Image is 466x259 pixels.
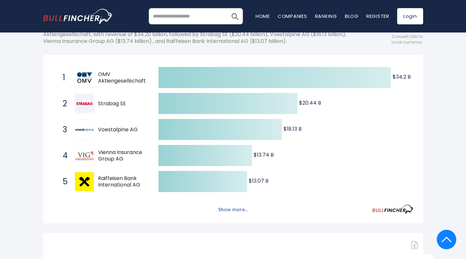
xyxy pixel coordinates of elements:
[98,100,147,107] span: Strabag SE
[43,9,113,24] img: bullfincher logo
[278,13,307,19] a: Companies
[98,175,147,189] span: Raiffeisen Bank International AG
[315,13,337,19] a: Ranking
[75,94,94,113] img: Strabag SE
[254,151,274,159] text: $13.74 B
[366,13,389,19] a: Register
[75,151,94,160] img: Vienna Insurance Group AG
[299,99,321,107] text: $20.44 B
[98,149,147,163] span: Vienna Insurance Group AG
[75,128,94,131] img: Voestalpine AG
[393,73,411,81] text: $34.2 B
[43,9,113,24] a: Go to homepage
[227,8,243,24] button: Search
[283,125,302,133] text: $18.13 B
[249,177,269,185] text: $13.07 B
[75,172,94,191] img: Raiffeisen Bank International AG
[59,124,66,135] span: 3
[397,8,423,24] a: Login
[59,98,66,109] span: 2
[98,71,147,85] span: OMV Aktiengesellschaft
[59,176,66,187] span: 5
[59,150,66,161] span: 4
[98,126,147,133] span: Voestalpine AG
[43,24,365,45] p: The following shows the ranking of the largest Austrian companies by revenue(TTM). The top-rankin...
[59,72,66,83] span: 1
[392,34,423,45] span: Convert USD to local currency
[256,13,270,19] a: Home
[75,68,94,87] img: OMV Aktiengesellschaft
[214,204,252,215] button: Show more...
[345,13,359,19] a: Blog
